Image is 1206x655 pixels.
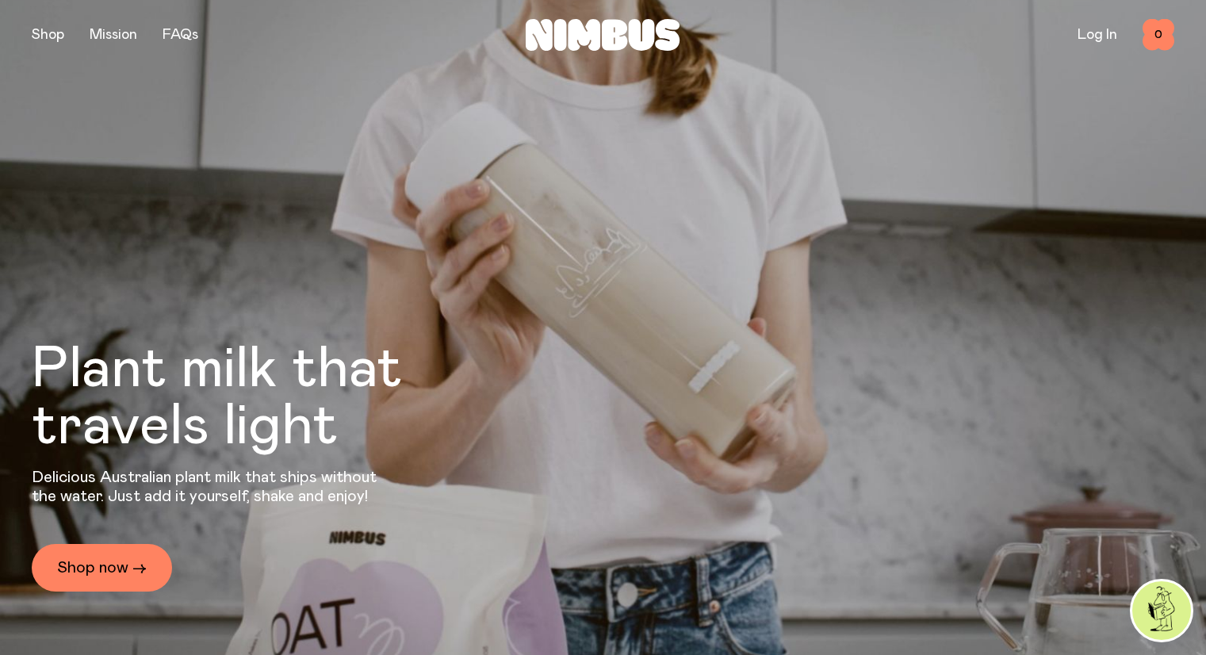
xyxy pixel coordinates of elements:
[163,28,198,42] a: FAQs
[90,28,137,42] a: Mission
[32,468,387,506] p: Delicious Australian plant milk that ships without the water. Just add it yourself, shake and enjoy!
[32,544,172,592] a: Shop now →
[1078,28,1117,42] a: Log In
[1132,581,1191,640] img: agent
[1143,19,1174,51] button: 0
[32,341,488,455] h1: Plant milk that travels light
